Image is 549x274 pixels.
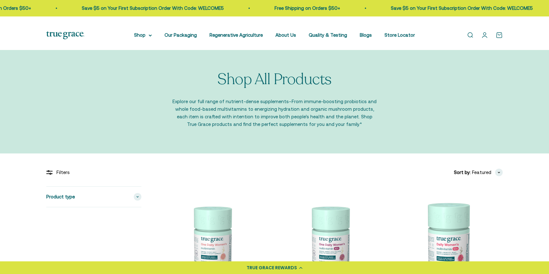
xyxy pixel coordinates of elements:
span: Product type [46,193,75,201]
a: Free Shipping on Orders $50+ [274,5,340,11]
button: Featured [472,169,503,176]
summary: Product type [46,187,141,207]
p: Save $5 on Your First Subscription Order With Code: WELCOME5 [391,4,533,12]
summary: Shop [134,31,152,39]
div: TRUE GRACE REWARDS [247,265,297,271]
a: Regenerative Agriculture [210,32,263,38]
p: Save $5 on Your First Subscription Order With Code: WELCOME5 [82,4,224,12]
a: Blogs [360,32,372,38]
a: Store Locator [384,32,415,38]
a: Our Packaging [165,32,197,38]
p: Explore our full range of nutrient-dense supplements–From immune-boosting probiotics and whole fo... [171,98,378,128]
p: Shop All Products [217,71,332,88]
a: Quality & Testing [309,32,347,38]
span: Featured [472,169,491,176]
a: About Us [275,32,296,38]
div: Filters [46,169,141,176]
span: Sort by: [454,169,471,176]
